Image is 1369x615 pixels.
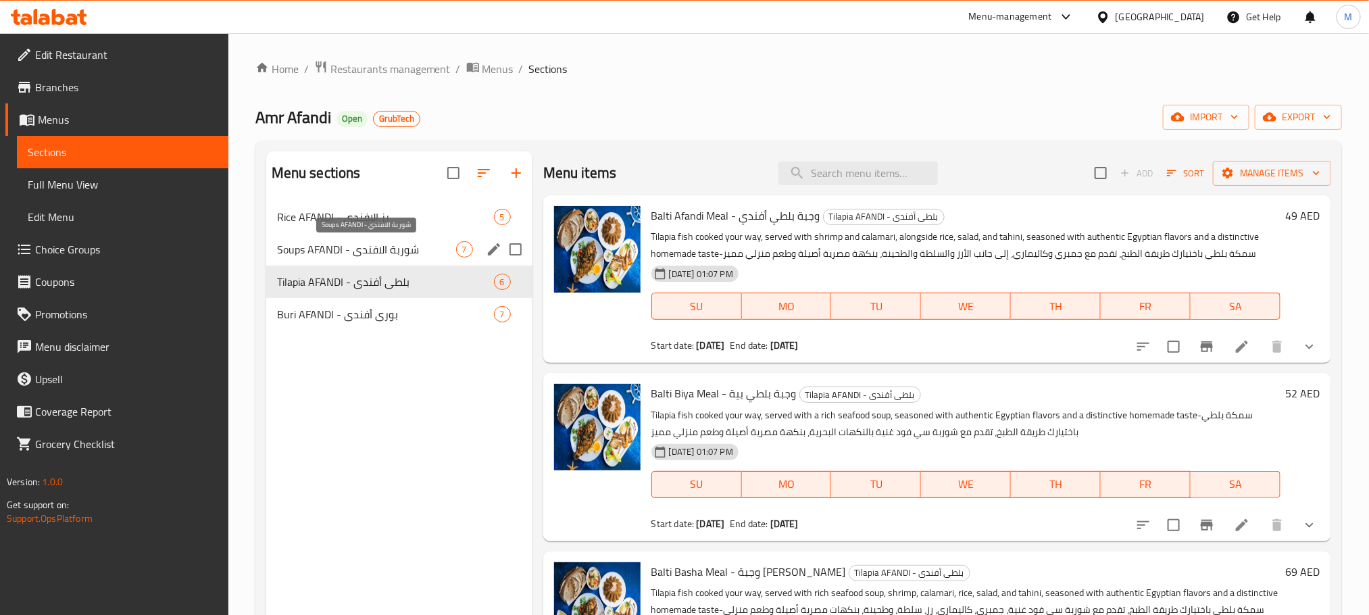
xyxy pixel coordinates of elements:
[1191,330,1223,363] button: Branch-specific-item
[651,228,1280,262] p: Tilapia fish cooked your way, served with shrimp and calamari, alongside rice, salad, and tahini,...
[35,241,218,257] span: Choice Groups
[1196,474,1275,494] span: SA
[1127,509,1160,541] button: sort-choices
[1011,471,1101,498] button: TH
[1286,384,1320,403] h6: 52 AED
[651,383,797,403] span: Balti Biya Meal - وجبة بلطي بية
[1011,293,1101,320] button: TH
[5,330,228,363] a: Menu disclaimer
[1255,105,1342,130] button: export
[519,61,524,77] li: /
[664,268,739,280] span: [DATE] 01:07 PM
[28,209,218,225] span: Edit Menu
[921,471,1011,498] button: WE
[17,168,228,201] a: Full Menu View
[495,211,510,224] span: 5
[831,293,921,320] button: TU
[824,209,944,224] span: Tilapia AFANDI - بلطى أفندى
[1261,330,1293,363] button: delete
[778,162,938,185] input: search
[255,60,1342,78] nav: breadcrumb
[1293,330,1326,363] button: show more
[697,515,725,533] b: [DATE]
[42,473,63,491] span: 1.0.0
[1266,109,1331,126] span: export
[651,562,846,582] span: Balti Basha Meal - وجبة [PERSON_NAME]
[926,474,1005,494] span: WE
[277,274,494,290] span: Tilapia AFANDI - بلطى أفندى
[5,298,228,330] a: Promotions
[38,112,218,128] span: Menus
[1286,562,1320,581] h6: 69 AED
[554,206,641,293] img: Balti Afandi Meal - وجبة بلطي أفندي
[7,473,40,491] span: Version:
[849,565,970,581] span: Tilapia AFANDI - بلطى أفندى
[35,403,218,420] span: Coverage Report
[1016,474,1095,494] span: TH
[799,387,921,403] div: Tilapia AFANDI - بلطى أفندى
[272,163,361,183] h2: Menu sections
[255,102,331,132] span: Amr Afandi
[495,308,510,321] span: 7
[337,113,368,124] span: Open
[494,209,511,225] div: items
[35,306,218,322] span: Promotions
[651,471,742,498] button: SU
[456,241,473,257] div: items
[1191,293,1280,320] button: SA
[837,297,916,316] span: TU
[1301,339,1318,355] svg: Show Choices
[5,395,228,428] a: Coverage Report
[255,61,299,77] a: Home
[849,565,970,581] div: Tilapia AFANDI - بلطى أفندى
[730,515,768,533] span: End date:
[468,157,500,189] span: Sort sections
[543,163,617,183] h2: Menu items
[1163,105,1249,130] button: import
[5,233,228,266] a: Choice Groups
[921,293,1011,320] button: WE
[35,436,218,452] span: Grocery Checklist
[657,474,737,494] span: SU
[277,306,494,322] span: Buri AFANDI - بورى أفندى
[374,113,420,124] span: GrubTech
[1116,9,1205,24] div: [GEOGRAPHIC_DATA]
[742,471,832,498] button: MO
[554,384,641,470] img: Balti Biya Meal - وجبة بلطي بية
[330,61,451,77] span: Restaurants management
[1286,206,1320,225] h6: 49 AED
[7,510,93,527] a: Support.OpsPlatform
[1234,517,1250,533] a: Edit menu item
[770,337,799,354] b: [DATE]
[1213,161,1331,186] button: Manage items
[7,496,69,514] span: Get support on:
[1127,330,1160,363] button: sort-choices
[1345,9,1353,24] span: M
[277,241,456,257] span: Soups AFANDI - شوربة الافندي
[5,71,228,103] a: Branches
[823,209,945,225] div: Tilapia AFANDI - بلطى أفندى
[1191,471,1280,498] button: SA
[1087,159,1115,187] span: Select section
[457,243,472,256] span: 7
[17,201,228,233] a: Edit Menu
[35,47,218,63] span: Edit Restaurant
[314,60,451,78] a: Restaurants management
[837,474,916,494] span: TU
[35,274,218,290] span: Coupons
[5,363,228,395] a: Upsell
[466,60,514,78] a: Menus
[304,61,309,77] li: /
[770,515,799,533] b: [DATE]
[266,201,532,233] div: Rice AFANDI - رز الافندي5
[529,61,568,77] span: Sections
[456,61,461,77] li: /
[28,144,218,160] span: Sections
[1106,297,1185,316] span: FR
[969,9,1052,25] div: Menu-management
[1158,163,1213,184] span: Sort items
[494,306,511,322] div: items
[5,428,228,460] a: Grocery Checklist
[266,195,532,336] nav: Menu sections
[651,337,695,354] span: Start date:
